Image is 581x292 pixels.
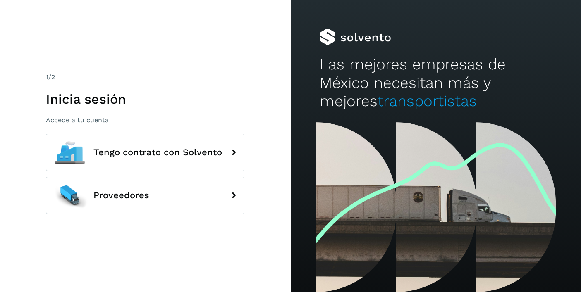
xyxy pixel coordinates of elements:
[46,91,244,107] h1: Inicia sesión
[93,147,222,157] span: Tengo contrato con Solvento
[46,116,244,124] p: Accede a tu cuenta
[378,92,477,110] span: transportistas
[46,134,244,171] button: Tengo contrato con Solvento
[93,190,149,200] span: Proveedores
[46,72,244,82] div: /2
[320,55,552,110] h2: Las mejores empresas de México necesitan más y mejores
[46,73,48,81] span: 1
[46,177,244,214] button: Proveedores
